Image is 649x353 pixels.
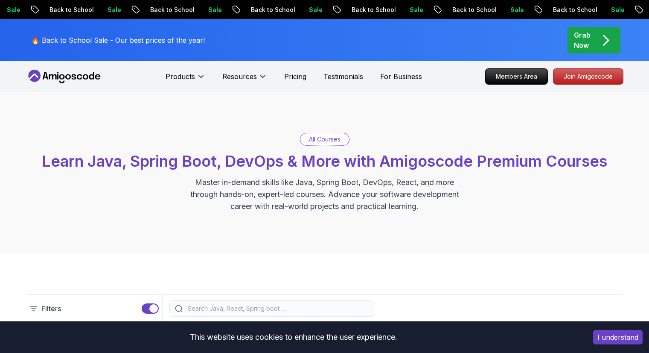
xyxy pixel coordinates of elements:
p: Grab Now [574,30,591,50]
p: Sale [300,6,328,14]
a: Members Area [485,68,548,85]
p: Back to School [544,6,602,14]
p: Resources [222,71,257,82]
p: Sale [99,6,126,14]
p: Back to School [444,6,502,14]
p: Sale [502,6,529,14]
p: Sale [602,6,630,14]
button: Accept cookies [593,330,643,344]
p: 🔥 Back to School Sale - Our best prices of the year! [31,35,205,45]
button: Resources [222,71,267,88]
p: Back to School [142,6,200,14]
p: Back to School [343,6,401,14]
p: Join Amigoscode [553,69,623,84]
span: Learn Java, Spring Boot, DevOps & More with Amigoscode Premium Courses [42,152,607,171]
a: Testimonials [323,71,363,82]
p: Master in-demand skills like Java, Spring Boot, DevOps, React, and more through hands-on, expert-... [181,176,468,212]
a: Pricing [284,71,306,82]
p: Back to School [41,6,99,14]
a: For Business [380,71,422,82]
p: Back to School [242,6,300,14]
a: Join Amigoscode [553,68,623,85]
input: Search Java, React, Spring boot ... [186,304,369,313]
p: Sale [401,6,428,14]
p: All Courses [309,135,341,144]
p: Sale [200,6,227,14]
p: Members Area [486,69,547,84]
p: Products [166,71,195,82]
button: Products [166,71,205,88]
div: This website uses cookies to enhance the user experience. [6,328,580,347]
p: Filters [41,303,61,314]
